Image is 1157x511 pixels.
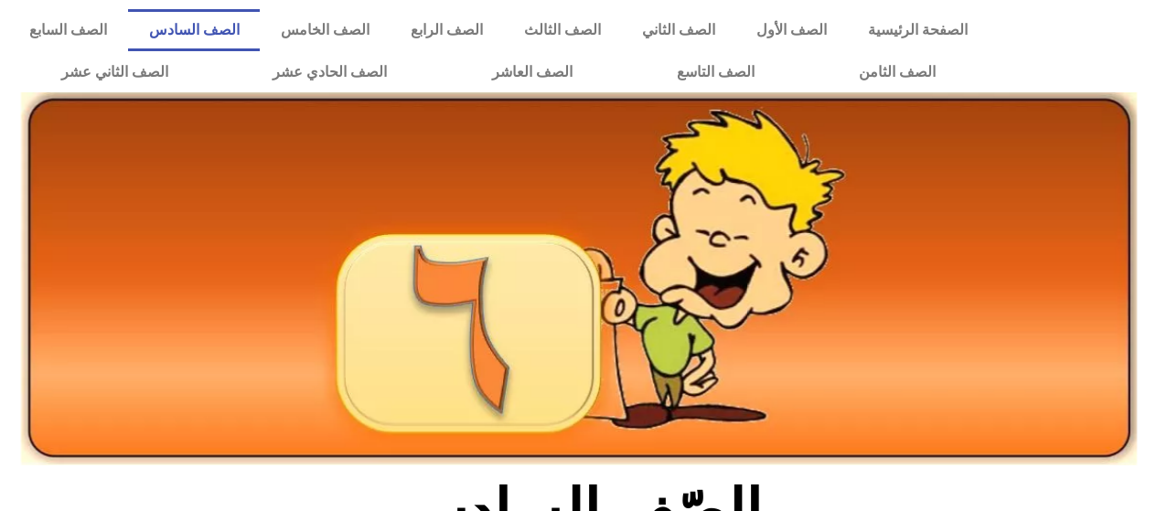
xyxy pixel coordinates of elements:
[807,51,988,93] a: الصف الثامن
[9,9,128,51] a: الصف السابع
[390,9,503,51] a: الصف الرابع
[260,9,390,51] a: الصف الخامس
[503,9,621,51] a: الصف الثالث
[847,9,988,51] a: الصفحة الرئيسية
[735,9,847,51] a: الصف الأول
[220,51,439,93] a: الصف الحادي عشر
[621,9,735,51] a: الصف الثاني
[625,51,807,93] a: الصف التاسع
[9,51,220,93] a: الصف الثاني عشر
[128,9,260,51] a: الصف السادس
[440,51,625,93] a: الصف العاشر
